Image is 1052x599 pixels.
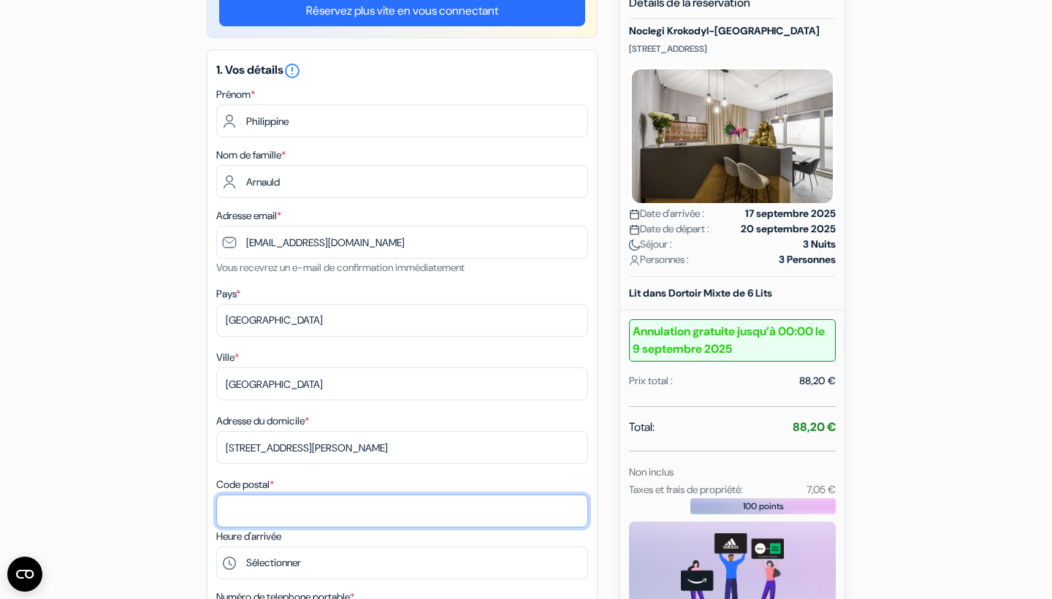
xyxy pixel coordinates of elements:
[803,237,836,252] strong: 3 Nuits
[793,419,836,435] strong: 88,20 €
[216,104,588,137] input: Entrez votre prénom
[283,62,301,77] a: error_outline
[216,208,281,224] label: Adresse email
[216,226,588,259] input: Entrer adresse e-mail
[629,209,640,220] img: calendar.svg
[216,165,588,198] input: Entrer le nom de famille
[629,255,640,266] img: user_icon.svg
[629,286,772,299] b: Lit dans Dortoir Mixte de 6 Lits
[799,373,836,389] div: 88,20 €
[216,286,240,302] label: Pays
[7,557,42,592] button: Ouvrir le widget CMP
[745,206,836,221] strong: 17 septembre 2025
[779,252,836,267] strong: 3 Personnes
[629,373,673,389] div: Prix total :
[629,465,674,478] small: Non inclus
[629,319,836,362] b: Annulation gratuite jusqu’à 00:00 le 9 septembre 2025
[216,413,309,429] label: Adresse du domicile
[283,62,301,80] i: error_outline
[216,350,239,365] label: Ville
[629,237,672,252] span: Séjour :
[216,261,465,274] small: Vous recevrez un e-mail de confirmation immédiatement
[216,477,274,492] label: Code postal
[216,148,286,163] label: Nom de famille
[629,221,709,237] span: Date de départ :
[216,87,255,102] label: Prénom
[741,221,836,237] strong: 20 septembre 2025
[629,43,836,55] p: [STREET_ADDRESS]
[216,529,281,544] label: Heure d'arrivée
[629,419,655,436] span: Total:
[629,483,743,496] small: Taxes et frais de propriété:
[629,252,689,267] span: Personnes :
[743,500,784,513] span: 100 points
[629,25,836,37] h5: Noclegi Krokodyl-[GEOGRAPHIC_DATA]
[629,224,640,235] img: calendar.svg
[216,62,588,80] h5: 1. Vos détails
[629,240,640,251] img: moon.svg
[807,483,836,496] small: 7,05 €
[629,206,704,221] span: Date d'arrivée :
